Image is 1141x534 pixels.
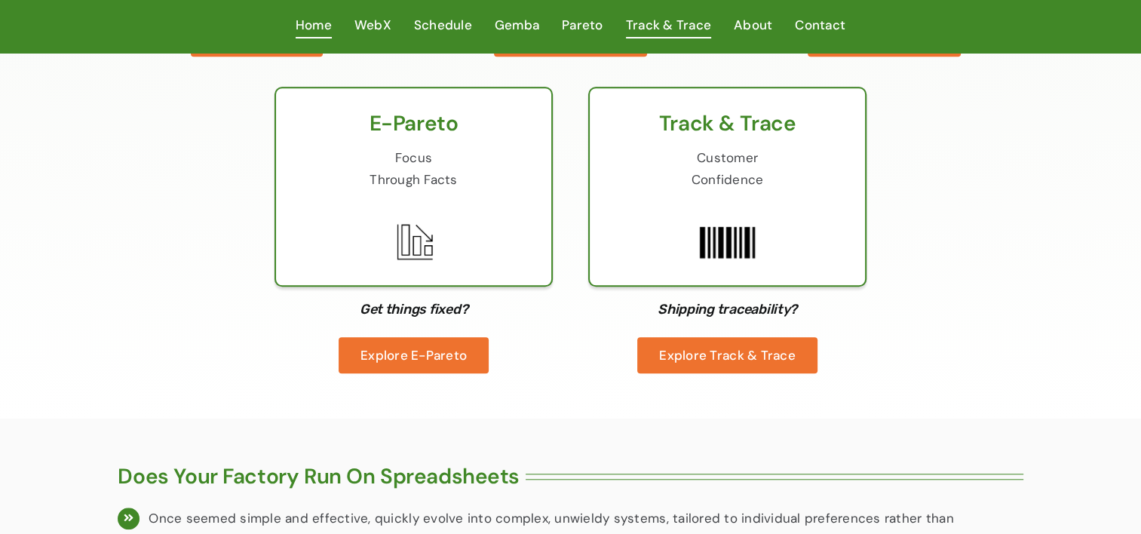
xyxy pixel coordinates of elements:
[605,147,849,191] p: Customer Confidence
[626,14,711,36] span: Track & Trace
[659,347,795,364] span: Explore Track & Trace
[354,14,391,38] a: WebX
[360,347,467,364] span: Explore E-Pareto
[296,14,332,38] a: Home
[357,207,471,278] img: E-Pareto
[659,109,796,137] a: Track & Trace
[734,14,772,36] span: About
[296,14,332,36] span: Home
[637,337,817,373] a: Explore Track & Trace
[626,14,711,38] a: Track & Trace
[734,14,772,38] a: About
[414,14,472,36] span: Schedule
[562,14,603,36] span: Pareto
[495,14,539,38] a: Gemba
[360,301,468,318] em: Get things fixed?
[671,207,784,278] img: Track & Trace
[414,14,472,38] a: Schedule
[658,301,797,318] em: Shipping traceability?
[795,14,845,36] span: Contact
[291,147,535,191] p: Focus Through Facts
[795,14,845,38] a: Contact
[339,337,489,373] a: Explore E-Pareto
[354,14,391,36] span: WebX
[495,14,539,36] span: Gemba
[562,14,603,38] a: Pareto
[370,109,459,137] a: E-Pareto
[118,464,519,489] h3: Does Your Factory Run On Spreadsheets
